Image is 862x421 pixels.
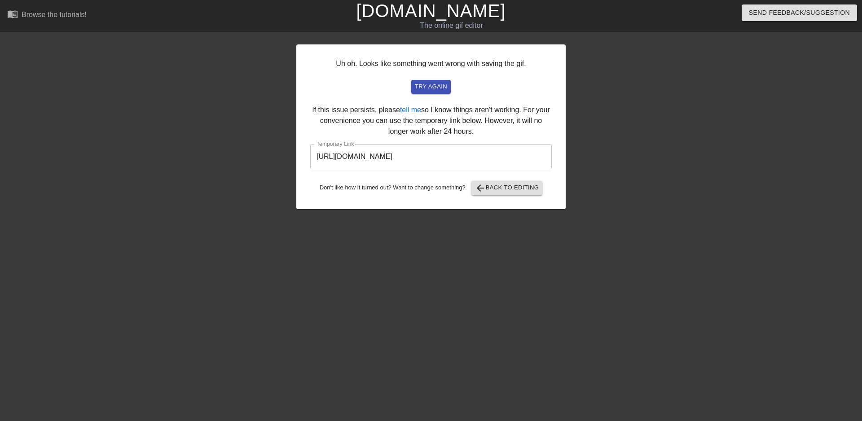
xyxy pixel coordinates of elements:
[296,44,566,209] div: Uh oh. Looks like something went wrong with saving the gif. If this issue persists, please so I k...
[475,183,539,193] span: Back to Editing
[7,9,18,19] span: menu_book
[749,7,850,18] span: Send Feedback/Suggestion
[742,4,857,21] button: Send Feedback/Suggestion
[471,181,543,195] button: Back to Editing
[411,80,451,94] button: try again
[310,144,552,169] input: bare
[7,9,87,22] a: Browse the tutorials!
[415,82,447,92] span: try again
[356,1,506,21] a: [DOMAIN_NAME]
[22,11,87,18] div: Browse the tutorials!
[400,106,421,114] a: tell me
[475,183,486,193] span: arrow_back
[292,20,611,31] div: The online gif editor
[310,181,552,195] div: Don't like how it turned out? Want to change something?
